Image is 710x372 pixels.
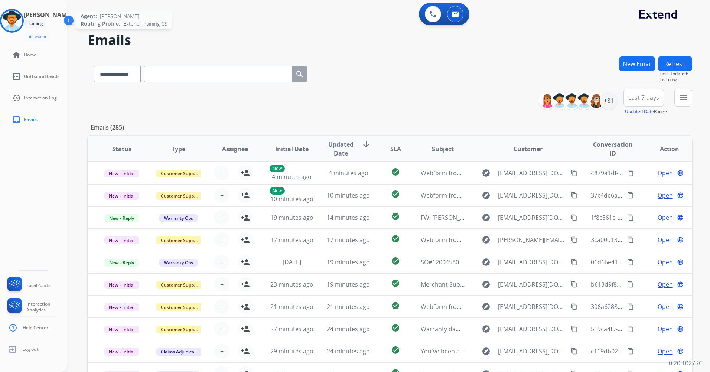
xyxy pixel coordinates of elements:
mat-icon: content_copy [627,303,634,310]
span: 519ca4f9-1214-49f0-b285-fd063108dc4e [591,325,701,333]
span: Emails [24,117,38,123]
span: [EMAIL_ADDRESS][DOMAIN_NAME] [498,347,566,356]
span: Customer Support [156,170,205,177]
a: Interaction Analytics [6,298,67,316]
mat-icon: language [677,192,684,199]
mat-icon: language [677,281,684,288]
span: [EMAIL_ADDRESS][DOMAIN_NAME] [498,191,566,200]
p: New [270,165,285,172]
mat-icon: content_copy [627,259,634,265]
button: + [214,322,229,336]
span: New - Reply [105,214,139,222]
span: Home [24,52,36,58]
mat-icon: content_copy [571,192,577,199]
span: Merchant Support #659809: How would you rate the support you received? [421,280,631,288]
button: + [214,277,229,292]
h2: Emails [88,33,692,48]
mat-icon: list_alt [12,72,21,81]
mat-icon: person_add [241,169,250,177]
span: [EMAIL_ADDRESS][DOMAIN_NAME] [498,302,566,311]
span: Subject [432,144,454,153]
mat-icon: explore [482,258,491,267]
mat-icon: content_copy [627,170,634,176]
mat-icon: language [677,303,684,310]
span: [PERSON_NAME] [100,13,139,20]
span: Extend_Training CS [123,20,167,27]
mat-icon: explore [482,191,491,200]
p: 0.20.1027RC [669,359,703,368]
button: + [214,210,229,225]
span: New - Initial [104,281,139,289]
span: New - Initial [104,192,139,200]
span: Open [658,347,673,356]
span: 306a6288-9939-48c5-8d57-2b87baafce47 [591,303,704,311]
mat-icon: check_circle [391,323,400,332]
span: + [220,302,224,311]
mat-icon: person_add [241,191,250,200]
span: Assignee [222,144,248,153]
span: [EMAIL_ADDRESS][DOMAIN_NAME] [498,324,566,333]
span: 29 minutes ago [270,347,313,355]
mat-icon: check_circle [391,190,400,199]
button: + [214,232,229,247]
button: Last 7 days [623,89,664,107]
mat-icon: check_circle [391,212,400,221]
span: 24 minutes ago [327,325,370,333]
div: Training [24,19,45,28]
span: + [220,169,224,177]
mat-icon: menu [679,93,688,102]
span: New - Initial [104,170,139,177]
span: 21 minutes ago [270,303,313,311]
span: Open [658,258,673,267]
h3: [PERSON_NAME] [24,10,72,19]
span: FocalPoints [26,283,51,288]
span: Webform from [EMAIL_ADDRESS][DOMAIN_NAME] on [DATE] [421,191,589,199]
span: 3ca00d13-cd64-43c3-bcb3-ff3538bc7c1f [591,236,701,244]
span: 01d66e41-f46d-4ab0-8d55-75c94e42616e [591,258,705,266]
span: SLA [390,144,401,153]
span: 17 minutes ago [270,236,313,244]
mat-icon: explore [482,347,491,356]
span: + [220,191,224,200]
span: Webform from [EMAIL_ADDRESS][DOMAIN_NAME] on [DATE] [421,169,589,177]
span: 37c4de6a-43bf-44d0-b96a-18e9acb49afe [591,191,703,199]
mat-icon: check_circle [391,167,400,176]
span: + [220,213,224,222]
span: Routing Profile: [81,20,120,27]
span: Open [658,191,673,200]
span: 14 minutes ago [327,213,370,222]
button: Edit Avatar [24,33,49,41]
mat-icon: explore [482,302,491,311]
span: + [220,347,224,356]
span: Customer Support [156,303,205,311]
mat-icon: explore [482,235,491,244]
mat-icon: arrow_downward [362,140,371,149]
mat-icon: person_add [241,235,250,244]
p: New [270,187,285,195]
mat-icon: check_circle [391,346,400,355]
span: Webform from [EMAIL_ADDRESS][DOMAIN_NAME] on [DATE] [421,303,589,311]
a: FocalPoints [6,277,51,294]
mat-icon: check_circle [391,257,400,265]
span: New - Initial [104,326,139,333]
mat-icon: content_copy [571,214,577,221]
mat-icon: content_copy [627,214,634,221]
span: 1f8c561e-7512-4e5e-abf3-db2e7dcd64a6 [591,213,703,222]
mat-icon: content_copy [627,192,634,199]
mat-icon: explore [482,280,491,289]
mat-icon: content_copy [627,326,634,332]
mat-icon: language [677,236,684,243]
mat-icon: content_copy [571,348,577,355]
span: + [220,235,224,244]
mat-icon: content_copy [627,281,634,288]
span: New - Initial [104,348,139,356]
span: + [220,324,224,333]
mat-icon: search [295,70,304,79]
mat-icon: person_add [241,258,250,267]
button: Refresh [658,56,692,71]
mat-icon: content_copy [571,170,577,176]
span: 19 minutes ago [327,258,370,266]
span: Help Center [23,325,48,331]
mat-icon: explore [482,213,491,222]
span: Customer [514,144,543,153]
